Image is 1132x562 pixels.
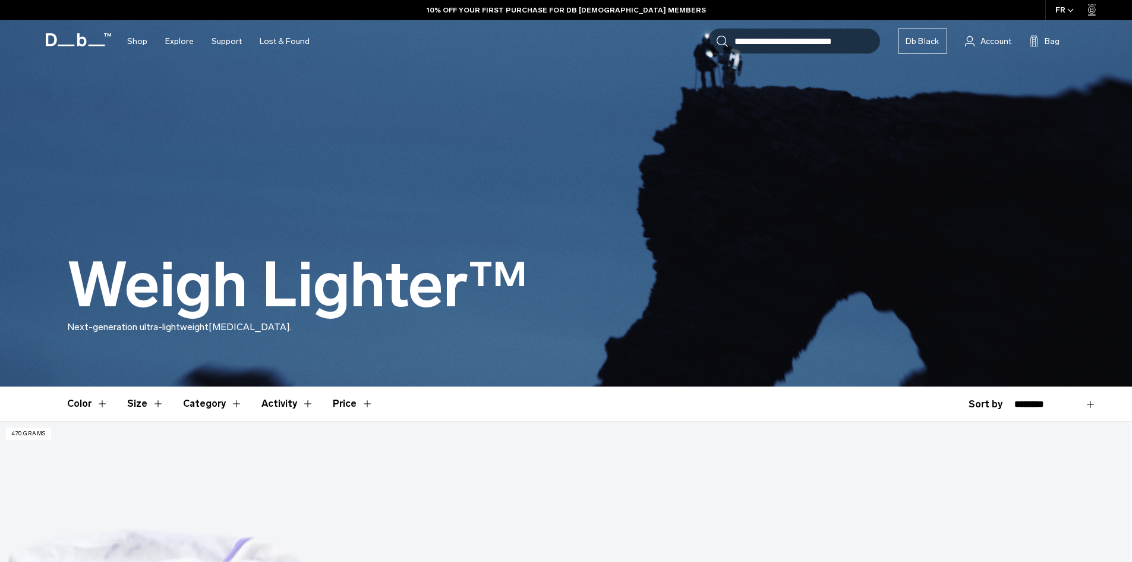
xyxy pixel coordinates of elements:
span: Account [980,35,1011,48]
span: Bag [1045,35,1060,48]
p: 470 grams [6,428,51,440]
button: Bag [1029,34,1060,48]
a: Account [965,34,1011,48]
nav: Main Navigation [118,20,319,62]
a: Explore [165,20,194,62]
button: Toggle Filter [183,387,242,421]
span: Next-generation ultra-lightweight [67,321,209,332]
button: Toggle Filter [67,387,108,421]
a: Db Black [898,29,947,54]
h1: Weigh Lighter™ [67,251,528,320]
button: Toggle Filter [261,387,314,421]
button: Toggle Price [333,387,373,421]
a: Shop [127,20,147,62]
a: Support [212,20,242,62]
a: 10% OFF YOUR FIRST PURCHASE FOR DB [DEMOGRAPHIC_DATA] MEMBERS [427,5,706,15]
span: [MEDICAL_DATA]. [209,321,292,332]
button: Toggle Filter [127,387,164,421]
a: Lost & Found [260,20,310,62]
